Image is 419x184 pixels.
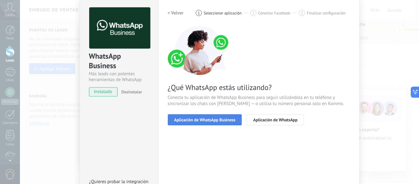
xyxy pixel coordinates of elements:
[89,71,149,83] div: Más leads con potentes herramientas de WhatsApp
[174,118,236,122] span: Aplicación de WhatsApp Business
[89,51,149,71] div: WhatsApp Business
[119,87,142,96] button: Desinstalar
[253,118,297,122] span: Aplicación de WhatsApp
[252,10,254,16] span: 2
[89,87,117,96] span: instalado
[258,11,290,15] span: Conectar Facebook
[168,26,232,75] img: connect number
[121,89,142,95] span: Desinstalar
[247,114,304,125] button: Aplicación de WhatsApp
[307,11,345,15] span: Finalizar configuración
[168,7,184,18] button: < Volver
[168,10,184,16] h2: < Volver
[168,83,350,92] span: ¿Qué WhatsApp estás utilizando?
[204,11,242,15] span: Seleccionar aplicación
[89,7,150,49] img: logo_main.png
[168,95,350,107] span: Conecta tu aplicación de WhatsApp Business para seguir utilizándola en tu teléfono y sincronizar ...
[301,10,303,16] span: 3
[198,10,200,16] span: 1
[168,114,242,125] button: Aplicación de WhatsApp Business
